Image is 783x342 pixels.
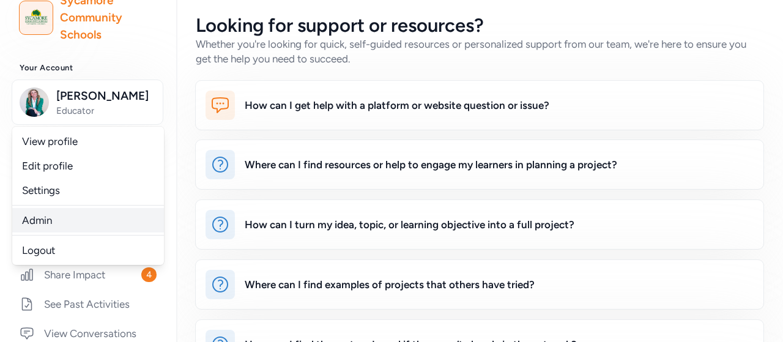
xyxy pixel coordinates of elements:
a: Admin [12,208,164,232]
span: 4 [141,267,157,282]
a: Logout [12,238,164,262]
div: Where can I find examples of projects that others have tried? [245,277,535,292]
div: [PERSON_NAME]Educator [12,127,164,265]
a: Respond to Invites [10,173,166,200]
a: See Past Activities [10,291,166,318]
img: logo [23,4,50,31]
div: Where can I find resources or help to engage my learners in planning a project? [245,157,617,172]
a: Create and Connect1 [10,203,166,229]
div: How can I get help with a platform or website question or issue? [245,98,549,113]
a: Settings [12,178,164,203]
h2: Looking for support or resources? [196,15,763,37]
button: [PERSON_NAME]Educator [12,80,163,125]
span: [PERSON_NAME] [56,87,155,105]
a: View profile [12,129,164,154]
span: Educator [56,105,155,117]
div: Whether you're looking for quick, self-guided resources or personalized support from our team, we... [196,37,763,66]
a: Edit profile [12,154,164,178]
a: Share Impact4 [10,261,166,288]
div: How can I turn my idea, topic, or learning objective into a full project? [245,217,574,232]
a: Home [10,144,166,171]
h3: Your Account [20,63,157,73]
a: Close Activities [10,232,166,259]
